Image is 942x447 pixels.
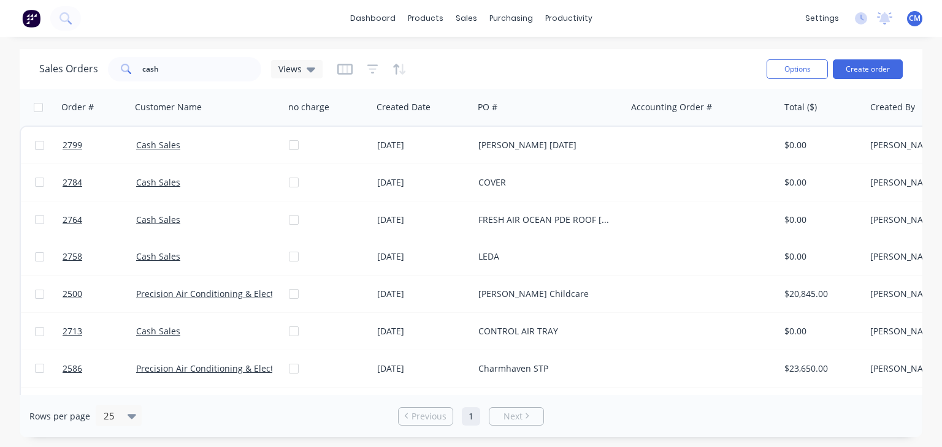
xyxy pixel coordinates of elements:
a: dashboard [344,9,402,28]
ul: Pagination [393,407,549,426]
a: 2784 [63,164,136,201]
span: CM [909,13,921,24]
div: $0.00 [784,214,857,226]
div: $0.00 [784,176,857,189]
div: CONTROL AIR TRAY [478,325,615,337]
a: Cash Sales [136,139,180,151]
span: Views [278,62,302,75]
a: Page 1 is your current page [462,407,480,426]
div: [PERSON_NAME] Childcare [478,288,615,300]
div: settings [799,9,845,28]
div: [DATE] [377,139,469,151]
div: FRESH AIR OCEAN PDE ROOF [DATE] [478,214,615,226]
a: 2758 [63,238,136,275]
a: Cash Sales [136,325,180,337]
span: 2500 [63,288,82,300]
span: 2784 [63,176,82,189]
a: Previous page [399,410,453,423]
a: Precision Air Conditioning & Electrical Pty Ltd [136,362,321,374]
a: Cash Sales [136,176,180,188]
div: Created Date [377,101,431,113]
img: Factory [22,9,40,28]
div: Customer Name [135,101,202,113]
div: PO # [478,101,497,113]
div: [DATE] [377,176,469,189]
div: [PERSON_NAME] [DATE] [478,139,615,151]
div: Accounting Order # [631,101,712,113]
div: [DATE] [377,250,469,263]
a: 2713 [63,313,136,350]
div: [DATE] [377,325,469,337]
div: no charge [288,101,329,113]
a: 1916 [63,388,136,424]
span: 2764 [63,214,82,226]
a: Cash Sales [136,250,180,262]
div: $0.00 [784,325,857,337]
span: 2586 [63,362,82,375]
span: Rows per page [29,410,90,423]
span: Next [504,410,523,423]
a: Precision Air Conditioning & Electrical Pty Ltd [136,288,321,299]
div: products [402,9,450,28]
div: $20,845.00 [784,288,857,300]
div: [DATE] [377,288,469,300]
span: 2799 [63,139,82,151]
div: COVER [478,176,615,189]
span: 2758 [63,250,82,263]
button: Create order [833,59,903,79]
div: productivity [539,9,599,28]
a: 2500 [63,276,136,312]
div: Charmhaven STP [478,362,615,375]
div: [DATE] [377,362,469,375]
div: purchasing [483,9,539,28]
a: 2764 [63,201,136,238]
span: Previous [412,410,446,423]
a: 2586 [63,350,136,387]
div: $0.00 [784,139,857,151]
div: Total ($) [784,101,817,113]
h1: Sales Orders [39,63,98,75]
input: Search... [142,57,262,81]
div: LEDA [478,250,615,263]
a: 2799 [63,127,136,163]
div: $23,650.00 [784,362,857,375]
a: Cash Sales [136,214,180,225]
div: $0.00 [784,250,857,263]
div: sales [450,9,483,28]
div: Order # [61,101,94,113]
div: [DATE] [377,214,469,226]
button: Options [767,59,828,79]
span: 2713 [63,325,82,337]
a: Next page [489,410,543,423]
div: Created By [870,101,915,113]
